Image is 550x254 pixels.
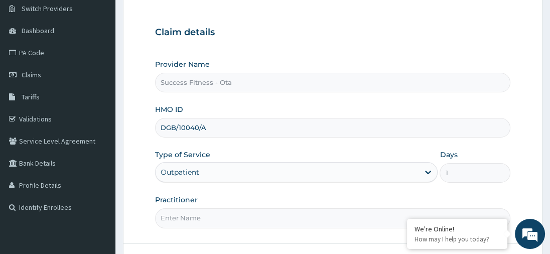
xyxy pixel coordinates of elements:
span: Dashboard [22,26,54,35]
label: Provider Name [155,59,210,69]
textarea: Type your message and hit 'Enter' [5,157,191,192]
div: Chat with us now [52,56,169,69]
p: How may I help you today? [415,235,500,243]
span: Switch Providers [22,4,73,13]
span: Claims [22,70,41,79]
label: Days [440,150,457,160]
div: We're Online! [415,224,500,233]
label: Type of Service [155,150,210,160]
label: Practitioner [155,195,198,205]
div: Minimize live chat window [165,5,189,29]
input: Enter Name [155,208,511,228]
h3: Claim details [155,27,511,38]
label: HMO ID [155,104,183,114]
input: Enter HMO ID [155,118,511,138]
span: We're online! [58,68,139,169]
span: Tariffs [22,92,40,101]
img: d_794563401_company_1708531726252_794563401 [19,50,41,75]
